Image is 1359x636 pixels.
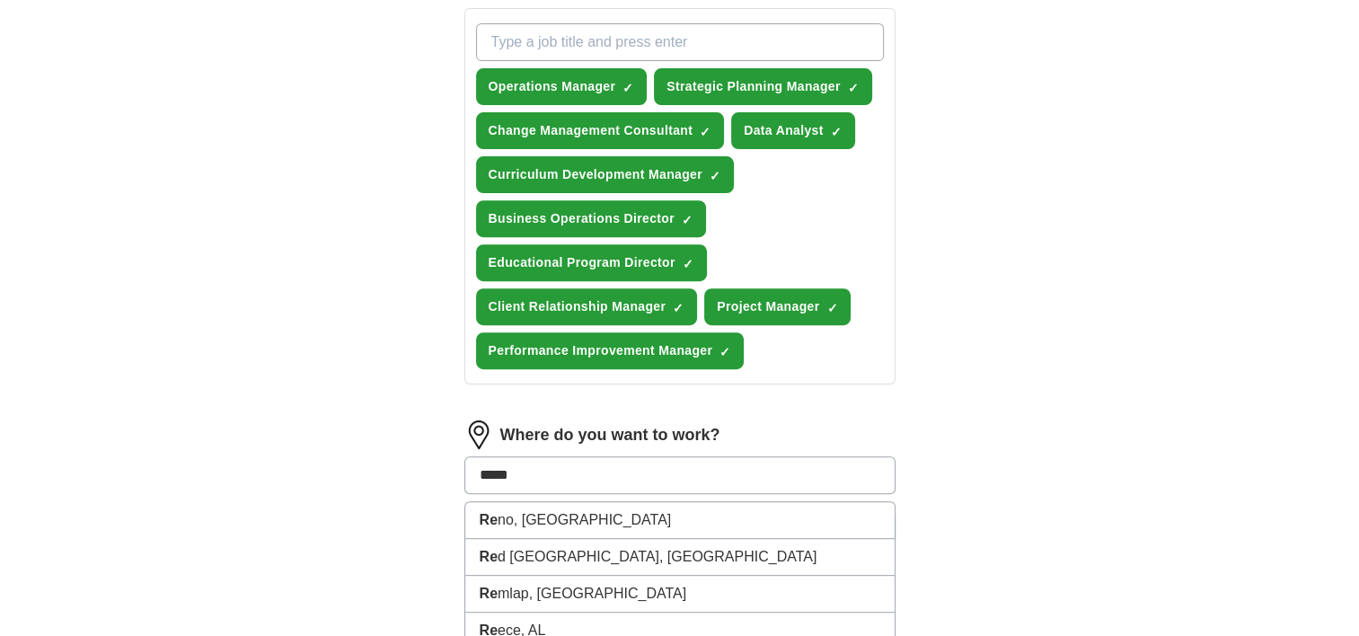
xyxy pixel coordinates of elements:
[666,77,840,96] span: Strategic Planning Manager
[710,169,720,183] span: ✓
[704,288,851,325] button: Project Manager✓
[489,165,702,184] span: Curriculum Development Manager
[489,209,675,228] span: Business Operations Director
[465,502,895,539] li: no, [GEOGRAPHIC_DATA]
[476,244,707,281] button: Educational Program Director✓
[489,253,675,272] span: Educational Program Director
[831,125,842,139] span: ✓
[683,257,693,271] span: ✓
[476,68,648,105] button: Operations Manager✓
[480,586,498,601] strong: Re
[476,112,725,149] button: Change Management Consultant✓
[476,156,734,193] button: Curriculum Development Manager✓
[731,112,855,149] button: Data Analyst✓
[480,512,498,527] strong: Re
[489,121,693,140] span: Change Management Consultant
[476,288,698,325] button: Client Relationship Manager✓
[717,297,819,316] span: Project Manager
[500,423,720,447] label: Where do you want to work?
[826,301,837,315] span: ✓
[719,345,730,359] span: ✓
[476,23,884,61] input: Type a job title and press enter
[480,549,498,564] strong: Re
[622,81,633,95] span: ✓
[476,332,745,369] button: Performance Improvement Manager✓
[464,420,493,449] img: location.png
[654,68,871,105] button: Strategic Planning Manager✓
[673,301,684,315] span: ✓
[489,297,666,316] span: Client Relationship Manager
[476,200,706,237] button: Business Operations Director✓
[489,341,713,360] span: Performance Improvement Manager
[465,576,895,613] li: mlap, [GEOGRAPHIC_DATA]
[848,81,859,95] span: ✓
[682,213,693,227] span: ✓
[489,77,616,96] span: Operations Manager
[700,125,710,139] span: ✓
[465,539,895,576] li: d [GEOGRAPHIC_DATA], [GEOGRAPHIC_DATA]
[744,121,824,140] span: Data Analyst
